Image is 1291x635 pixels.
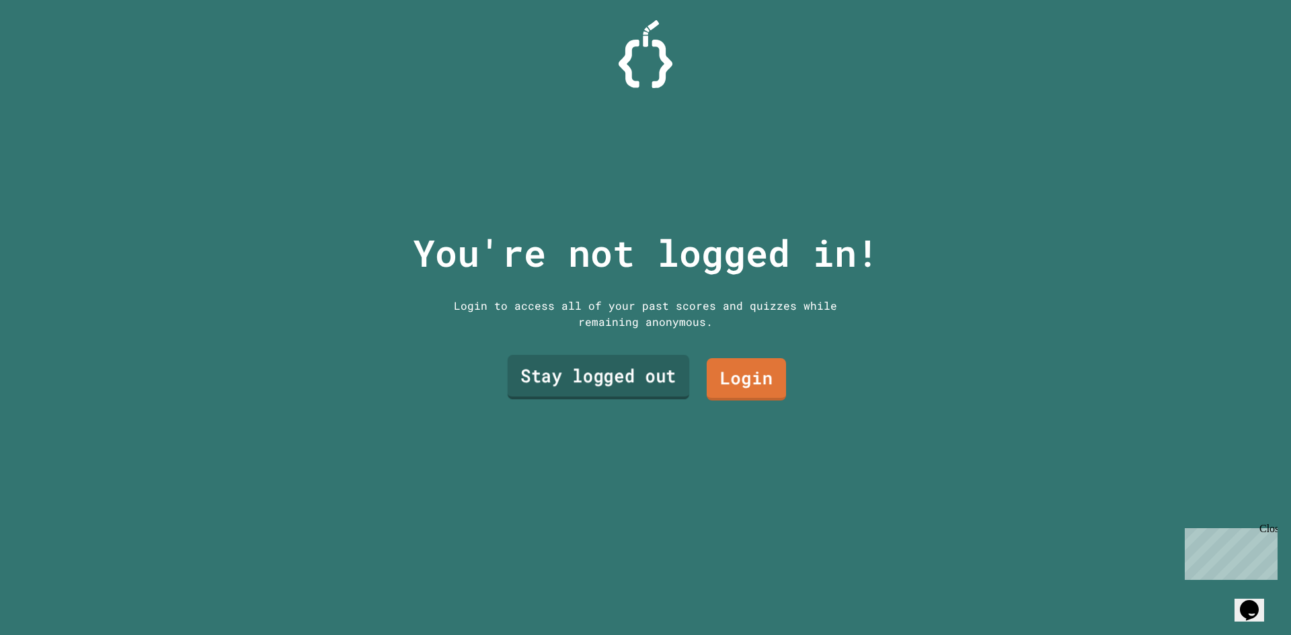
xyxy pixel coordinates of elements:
a: Login [707,358,786,400]
p: You're not logged in! [413,225,879,281]
a: Stay logged out [508,355,690,399]
iframe: chat widget [1235,581,1278,622]
iframe: chat widget [1179,523,1278,580]
div: Chat with us now!Close [5,5,93,85]
div: Login to access all of your past scores and quizzes while remaining anonymous. [444,298,847,330]
img: Logo.svg [619,20,672,88]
